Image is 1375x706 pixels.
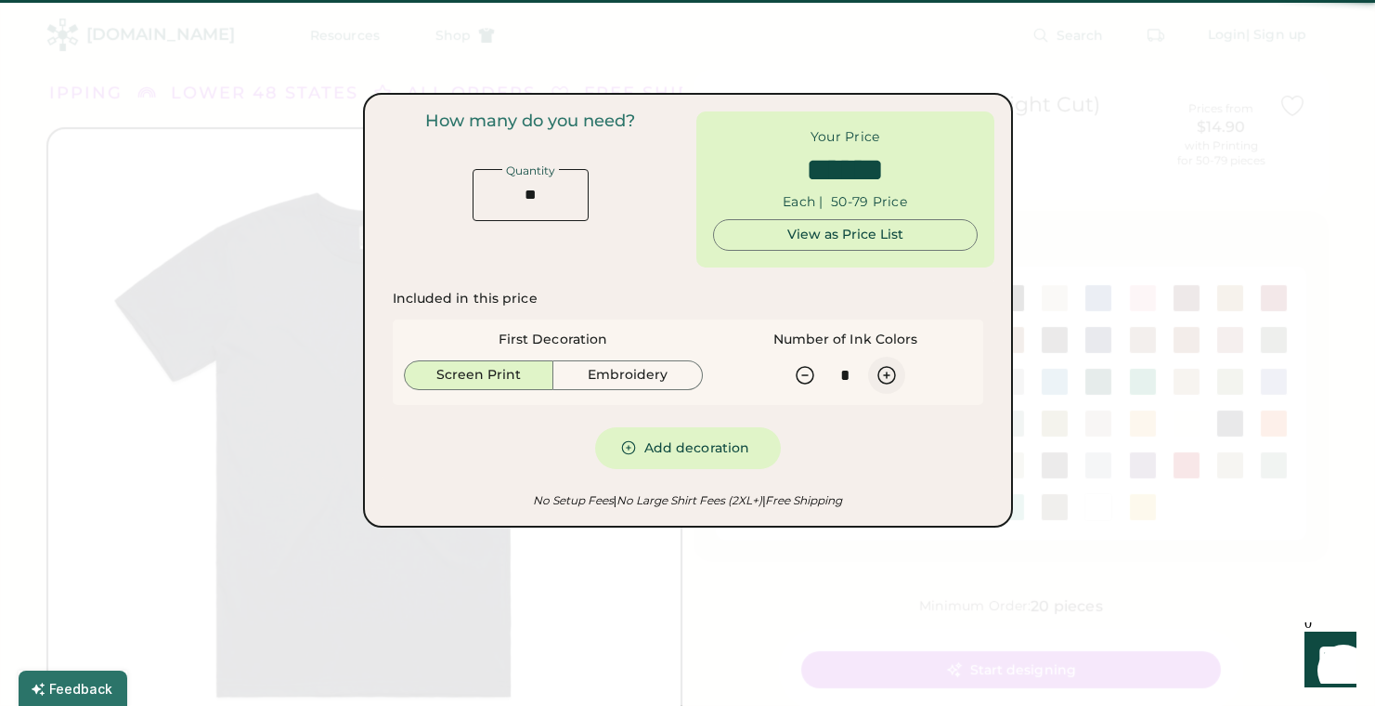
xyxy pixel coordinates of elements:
div: Quantity [502,165,559,176]
button: Embroidery [553,360,703,390]
em: Free Shipping [762,493,842,507]
font: | [762,493,765,507]
div: First Decoration [499,331,608,349]
div: Each | 50-79 Price [783,193,907,212]
button: Screen Print [404,360,554,390]
div: Included in this price [393,290,538,308]
div: Your Price [811,128,880,147]
div: How many do you need? [425,111,635,132]
div: View as Price List [729,226,962,244]
em: No Large Shirt Fees (2XL+) [614,493,762,507]
em: No Setup Fees [533,493,614,507]
button: Add decoration [595,427,781,469]
font: | [614,493,616,507]
div: Number of Ink Colors [773,331,918,349]
iframe: Front Chat [1287,622,1367,702]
